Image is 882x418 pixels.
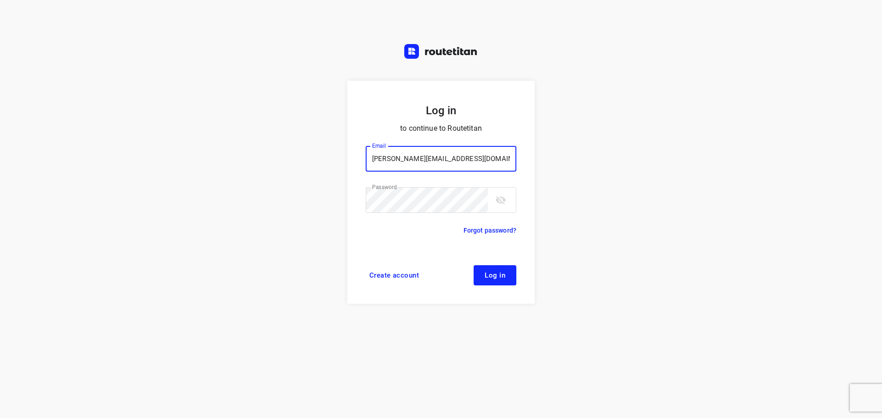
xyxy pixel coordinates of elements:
span: Log in [485,272,505,279]
a: Forgot password? [464,225,516,236]
button: toggle password visibility [492,191,510,209]
p: to continue to Routetitan [366,122,516,135]
span: Create account [369,272,419,279]
button: Log in [474,265,516,285]
a: Create account [366,265,423,285]
a: Routetitan [404,44,478,61]
h5: Log in [366,103,516,118]
img: Routetitan [404,44,478,59]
